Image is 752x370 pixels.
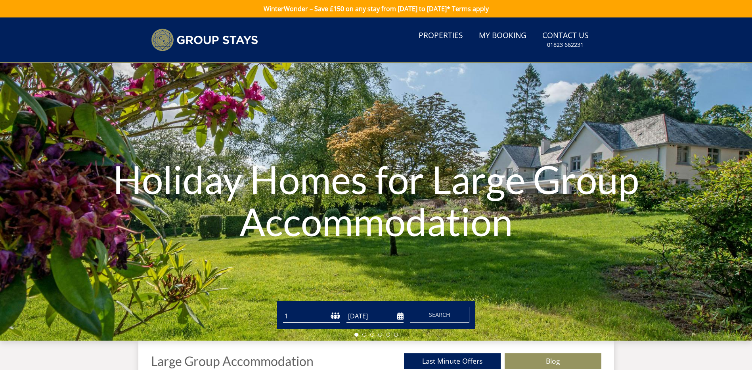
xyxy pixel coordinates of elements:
[547,41,584,49] small: 01823 662231
[539,27,592,53] a: Contact Us01823 662231
[113,143,639,258] h1: Holiday Homes for Large Group Accommodation
[151,29,258,51] img: Group Stays
[429,311,450,318] span: Search
[415,27,466,45] a: Properties
[410,307,469,323] button: Search
[476,27,530,45] a: My Booking
[505,353,601,369] a: Blog
[346,310,404,323] input: Arrival Date
[151,354,314,368] h1: Large Group Accommodation
[404,353,501,369] a: Last Minute Offers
